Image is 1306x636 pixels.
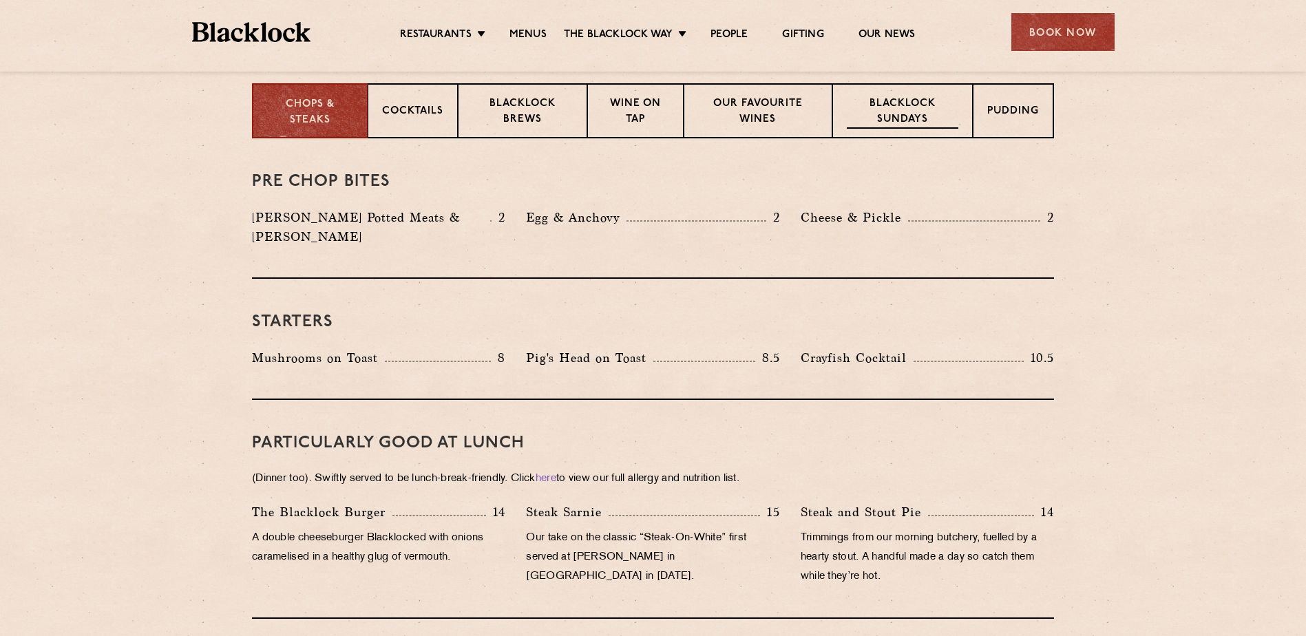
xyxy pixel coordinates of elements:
p: [PERSON_NAME] Potted Meats & [PERSON_NAME] [252,208,490,246]
h3: Starters [252,313,1054,331]
p: 2 [1040,209,1054,226]
h3: PARTICULARLY GOOD AT LUNCH [252,434,1054,452]
p: Chops & Steaks [267,97,353,128]
a: here [536,474,556,484]
p: Pig's Head on Toast [526,348,653,368]
p: Egg & Anchovy [526,208,626,227]
p: (Dinner too). Swiftly served to be lunch-break-friendly. Click to view our full allergy and nutri... [252,469,1054,489]
p: Pudding [987,104,1039,121]
a: Restaurants [400,28,472,43]
p: 10.5 [1024,349,1054,367]
p: Wine on Tap [602,96,669,129]
a: People [710,28,748,43]
p: Mushrooms on Toast [252,348,385,368]
p: 8 [491,349,505,367]
a: Menus [509,28,547,43]
h3: Pre Chop Bites [252,173,1054,191]
p: Cheese & Pickle [801,208,908,227]
p: 15 [760,503,780,521]
p: Blacklock Brews [472,96,573,129]
p: Our favourite wines [698,96,817,129]
a: The Blacklock Way [564,28,673,43]
p: Blacklock Sundays [847,96,958,129]
p: 14 [486,503,506,521]
p: Steak and Stout Pie [801,502,928,522]
p: Cocktails [382,104,443,121]
a: Our News [859,28,916,43]
p: 14 [1034,503,1054,521]
p: 2 [492,209,505,226]
p: Crayfish Cocktail [801,348,914,368]
p: Our take on the classic “Steak-On-White” first served at [PERSON_NAME] in [GEOGRAPHIC_DATA] in [D... [526,529,779,586]
p: A double cheeseburger Blacklocked with onions caramelised in a healthy glug of vermouth. [252,529,505,567]
div: Book Now [1011,13,1115,51]
p: 8.5 [755,349,780,367]
p: 2 [766,209,780,226]
p: Trimmings from our morning butchery, fuelled by a hearty stout. A handful made a day so catch the... [801,529,1054,586]
p: The Blacklock Burger [252,502,392,522]
img: BL_Textured_Logo-footer-cropped.svg [192,22,311,42]
a: Gifting [782,28,823,43]
p: Steak Sarnie [526,502,609,522]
